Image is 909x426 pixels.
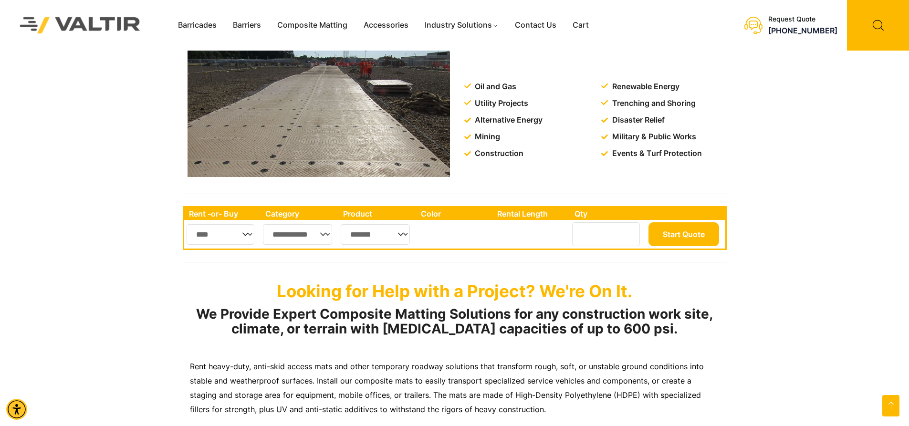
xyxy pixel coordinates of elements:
[570,208,646,220] th: Qty
[472,146,523,161] span: Construction
[472,113,543,127] span: Alternative Energy
[338,208,416,220] th: Product
[610,130,696,144] span: Military & Public Works
[190,360,720,417] p: Rent heavy-duty, anti-skid access mats and other temporary roadway solutions that transform rough...
[170,18,225,32] a: Barricades
[187,224,255,245] select: Single select
[492,208,570,220] th: Rental Length
[269,18,355,32] a: Composite Matting
[7,4,153,46] img: Valtir Rentals
[6,399,27,420] div: Accessibility Menu
[184,208,261,220] th: Rent -or- Buy
[188,29,450,177] img: A long, flat pathway made of interlocking panels stretches across a construction site, with worke...
[261,208,339,220] th: Category
[417,18,507,32] a: Industry Solutions
[341,224,410,245] select: Single select
[472,130,500,144] span: Mining
[225,18,269,32] a: Barriers
[416,208,493,220] th: Color
[610,146,702,161] span: Events & Turf Protection
[472,96,528,111] span: Utility Projects
[648,222,719,246] button: Start Quote
[355,18,417,32] a: Accessories
[472,80,516,94] span: Oil and Gas
[507,18,564,32] a: Contact Us
[564,18,597,32] a: Cart
[610,80,679,94] span: Renewable Energy
[768,15,837,23] div: Request Quote
[768,26,837,35] a: call (888) 496-3625
[882,395,899,416] a: Open this option
[610,96,696,111] span: Trenching and Shoring
[263,224,333,245] select: Single select
[183,281,727,301] p: Looking for Help with a Project? We're On It.
[610,113,665,127] span: Disaster Relief
[572,222,640,246] input: Number
[183,307,727,336] h2: We Provide Expert Composite Matting Solutions for any construction work site, climate, or terrain...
